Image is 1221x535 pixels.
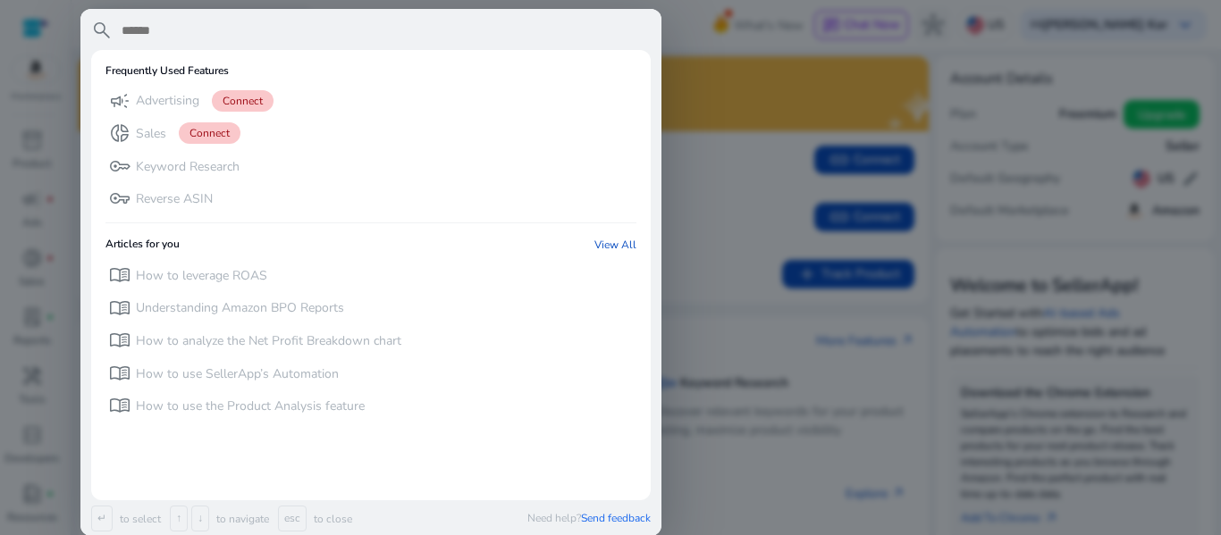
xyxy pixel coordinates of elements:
p: Need help? [527,511,651,525]
span: menu_book [109,330,131,351]
p: to close [310,512,352,526]
span: vpn_key [109,188,131,209]
span: menu_book [109,264,131,286]
p: Understanding Amazon BPO Reports [136,299,344,317]
h6: Frequently Used Features [105,64,229,77]
p: Advertising [136,92,199,110]
span: menu_book [109,363,131,384]
p: Reverse ASIN [136,190,213,208]
span: Send feedback [581,511,651,525]
span: menu_book [109,297,131,319]
p: to select [116,512,161,526]
span: ↵ [91,506,113,531]
span: campaign [109,90,131,112]
p: How to use the Product Analysis feature [136,397,365,415]
span: search [91,20,113,41]
a: View All [594,238,636,252]
span: Connect [212,90,274,112]
span: donut_small [109,122,131,144]
p: Keyword Research [136,158,240,176]
p: How to leverage ROAS [136,267,267,285]
span: menu_book [109,395,131,416]
h6: Articles for you [105,238,180,252]
span: Connect [179,122,240,144]
p: to navigate [213,512,269,526]
span: ↓ [191,506,209,531]
span: esc [278,506,307,531]
span: key [109,155,131,177]
p: How to analyze the Net Profit Breakdown chart [136,332,401,350]
span: ↑ [170,506,188,531]
p: How to use SellerApp’s Automation [136,365,339,383]
p: Sales [136,125,166,143]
